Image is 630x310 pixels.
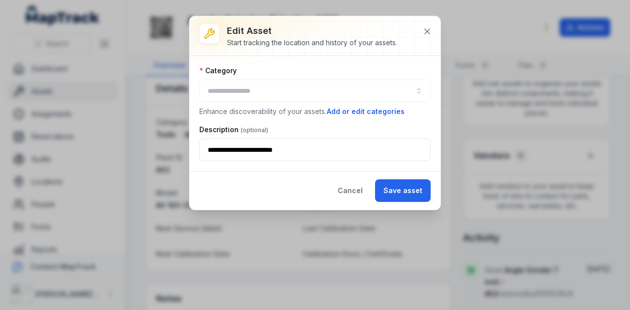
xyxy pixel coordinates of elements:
[227,24,397,38] h3: Edit asset
[329,179,371,202] button: Cancel
[199,66,237,76] label: Category
[227,38,397,48] div: Start tracking the location and history of your assets.
[199,106,431,117] p: Enhance discoverability of your assets.
[199,125,268,135] label: Description
[326,106,405,117] button: Add or edit categories
[375,179,431,202] button: Save asset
